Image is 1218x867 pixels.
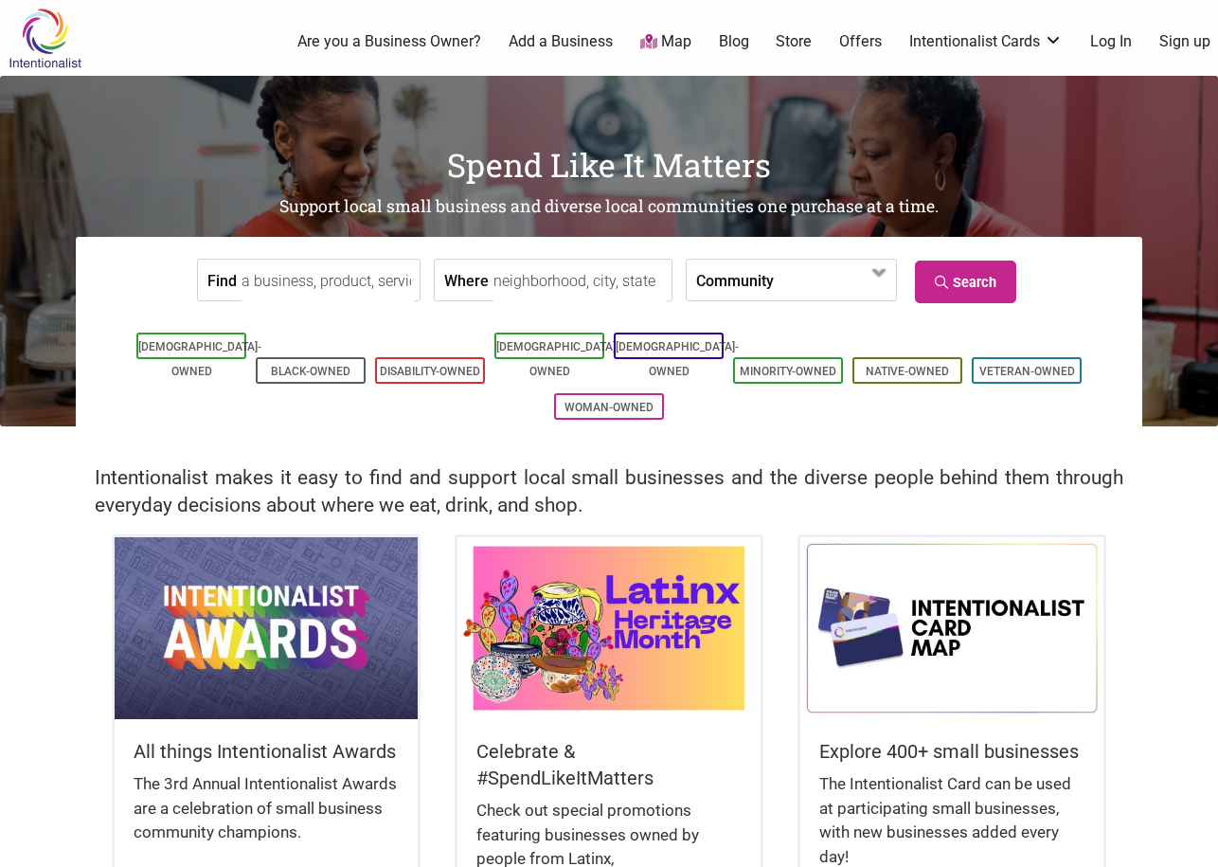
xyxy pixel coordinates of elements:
[134,738,399,765] h5: All things Intentionalist Awards
[909,31,1063,52] a: Intentionalist Cards
[719,31,749,52] a: Blog
[776,31,812,52] a: Store
[138,340,261,378] a: [DEMOGRAPHIC_DATA]-Owned
[493,260,667,302] input: neighborhood, city, state
[297,31,481,52] a: Are you a Business Owner?
[640,31,691,53] a: Map
[800,537,1103,719] img: Intentionalist Card Map
[979,365,1075,378] a: Veteran-Owned
[564,401,654,414] a: Woman-Owned
[1090,31,1132,52] a: Log In
[819,738,1084,765] h5: Explore 400+ small businesses
[509,31,613,52] a: Add a Business
[457,537,761,719] img: Latinx / Hispanic Heritage Month
[242,260,415,302] input: a business, product, service
[696,260,774,300] label: Community
[1159,31,1210,52] a: Sign up
[134,772,399,864] div: The 3rd Annual Intentionalist Awards are a celebration of small business community champions.
[380,365,480,378] a: Disability-Owned
[444,260,489,300] label: Where
[115,537,418,719] img: Intentionalist Awards
[740,365,836,378] a: Minority-Owned
[839,31,882,52] a: Offers
[616,340,739,378] a: [DEMOGRAPHIC_DATA]-Owned
[476,738,742,791] h5: Celebrate & #SpendLikeItMatters
[866,365,949,378] a: Native-Owned
[915,261,1016,303] a: Search
[271,365,350,378] a: Black-Owned
[496,340,619,378] a: [DEMOGRAPHIC_DATA]-Owned
[207,260,237,300] label: Find
[95,464,1123,519] h2: Intentionalist makes it easy to find and support local small businesses and the diverse people be...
